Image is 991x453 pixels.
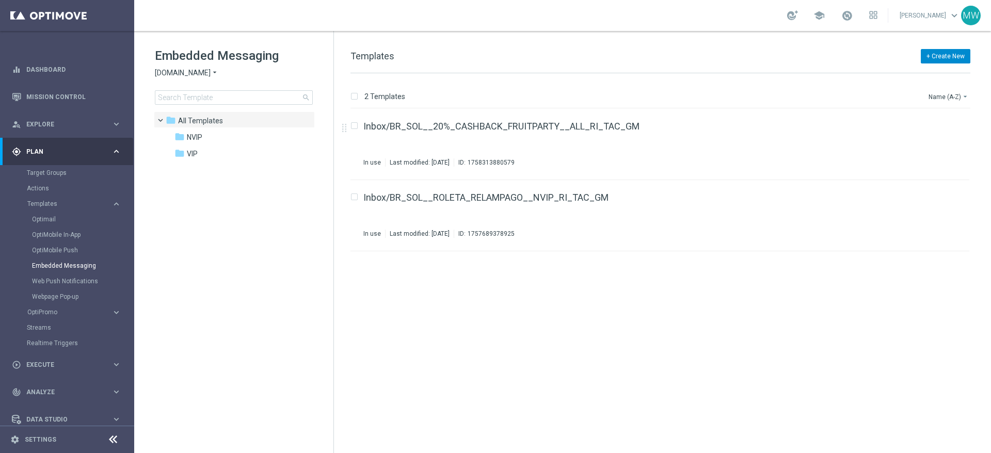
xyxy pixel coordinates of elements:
span: Plan [26,149,111,155]
div: Embedded Messaging [32,258,133,273]
div: OptiPromo [27,304,133,320]
span: search [302,93,310,102]
button: Templates keyboard_arrow_right [27,200,122,208]
div: In use [363,158,381,167]
a: Target Groups [27,169,107,177]
i: arrow_drop_down [961,92,969,101]
div: Templates [27,196,133,304]
p: 2 Templates [364,92,405,101]
span: keyboard_arrow_down [949,10,960,21]
div: Last modified: [DATE] [386,230,454,238]
span: Templates [27,201,101,207]
i: folder [174,132,185,142]
i: folder [166,115,176,125]
div: Analyze [12,387,111,397]
i: keyboard_arrow_right [111,387,121,397]
span: Analyze [26,389,111,395]
a: Streams [27,323,107,332]
div: Plan [12,147,111,156]
a: Inbox/BR_SOL__ROLETA_RELAMPAGO__NVIP_RI_TAC_GM [363,193,609,202]
i: keyboard_arrow_right [111,360,121,369]
h1: Embedded Messaging [155,47,313,64]
a: Settings [25,436,56,443]
span: Data Studio [26,416,111,423]
i: keyboard_arrow_right [111,199,121,209]
button: gps_fixed Plan keyboard_arrow_right [11,148,122,156]
div: Actions [27,181,133,196]
i: folder [174,148,185,158]
div: Web Push Notifications [32,273,133,289]
div: Templates [27,201,111,207]
a: Web Push Notifications [32,277,107,285]
i: keyboard_arrow_right [111,147,121,156]
span: OptiPromo [27,309,101,315]
a: Webpage Pop-up [32,293,107,301]
div: Last modified: [DATE] [386,158,454,167]
button: Data Studio keyboard_arrow_right [11,415,122,424]
a: Optimail [32,215,107,223]
a: Dashboard [26,56,121,83]
span: Templates [178,116,223,125]
div: Dashboard [12,56,121,83]
a: Mission Control [26,83,121,110]
div: Optimail [32,212,133,227]
div: Mission Control [12,83,121,110]
div: Execute [12,360,111,369]
div: 1758313880579 [468,158,515,167]
div: Explore [12,120,111,129]
i: equalizer [12,65,21,74]
i: track_changes [12,387,21,397]
a: Actions [27,184,107,192]
span: Execute [26,362,111,368]
span: [DOMAIN_NAME] [155,68,211,78]
div: ID: [454,230,515,238]
button: Name (A-Z)arrow_drop_down [928,90,970,103]
div: MW [961,6,981,25]
span: VIP [187,149,198,158]
div: OptiMobile Push [32,242,133,258]
div: Data Studio [12,415,111,424]
i: keyboard_arrow_right [111,414,121,424]
button: equalizer Dashboard [11,66,122,74]
span: Explore [26,121,111,127]
i: settings [10,435,20,444]
span: school [813,10,825,21]
button: person_search Explore keyboard_arrow_right [11,120,122,128]
i: arrow_drop_down [211,68,219,78]
div: Target Groups [27,165,133,181]
i: gps_fixed [12,147,21,156]
div: OptiMobile In-App [32,227,133,242]
button: track_changes Analyze keyboard_arrow_right [11,388,122,396]
div: Realtime Triggers [27,335,133,351]
button: OptiPromo keyboard_arrow_right [27,308,122,316]
div: Press SPACE to select this row. [340,180,989,251]
button: [DOMAIN_NAME] arrow_drop_down [155,68,219,78]
div: play_circle_outline Execute keyboard_arrow_right [11,361,122,369]
a: Inbox/BR_SOL__20%_CASHBACK_FRUITPARTY__ALL_RI_TAC_GM [363,122,640,131]
div: 1757689378925 [468,230,515,238]
a: Embedded Messaging [32,262,107,270]
i: keyboard_arrow_right [111,119,121,129]
button: Mission Control [11,93,122,101]
div: Streams [27,320,133,335]
i: person_search [12,120,21,129]
span: NVIP [187,133,202,142]
input: Search Template [155,90,313,105]
div: In use [363,230,381,238]
i: keyboard_arrow_right [111,308,121,317]
a: OptiMobile In-App [32,231,107,239]
a: OptiMobile Push [32,246,107,254]
button: + Create New [921,49,970,63]
span: Templates [350,51,394,61]
div: ID: [454,158,515,167]
div: OptiPromo [27,309,111,315]
a: Realtime Triggers [27,339,107,347]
